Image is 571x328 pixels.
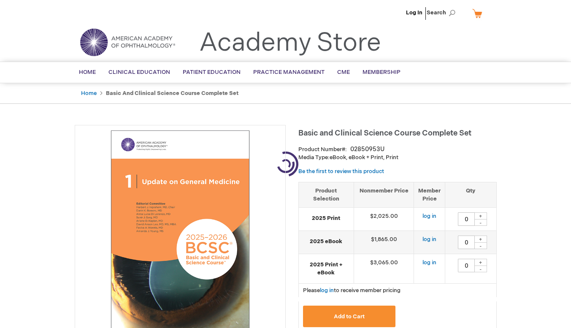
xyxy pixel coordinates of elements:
strong: Product Number [298,146,347,153]
th: Member Price [414,182,445,207]
a: Be the first to review this product [298,168,384,175]
span: Home [79,69,96,76]
a: log in [422,213,436,220]
p: eBook, eBook + Print, Print [298,154,497,162]
a: log in [422,236,436,243]
span: Clinical Education [108,69,170,76]
div: - [474,242,487,249]
div: + [474,259,487,266]
div: - [474,219,487,226]
div: - [474,266,487,272]
span: Add to Cart [334,313,365,320]
th: Qty [445,182,496,207]
strong: 2025 eBook [303,238,349,246]
a: log in [422,259,436,266]
button: Add to Cart [303,306,396,327]
span: CME [337,69,350,76]
div: + [474,212,487,220]
span: Search [427,4,459,21]
input: Qty [458,212,475,226]
div: + [474,236,487,243]
span: Basic and Clinical Science Course Complete Set [298,129,471,138]
a: Academy Store [199,28,381,58]
div: 02850953U [350,145,384,154]
span: Membership [363,69,401,76]
a: Log In [406,9,422,16]
td: $3,065.00 [354,254,414,284]
strong: 2025 Print [303,214,349,222]
td: $1,865.00 [354,231,414,254]
input: Qty [458,236,475,249]
a: log in [320,287,334,294]
span: Please to receive member pricing [303,287,401,294]
span: Practice Management [253,69,325,76]
th: Product Selection [299,182,354,207]
a: Home [81,90,97,97]
input: Qty [458,259,475,272]
th: Nonmember Price [354,182,414,207]
strong: Media Type: [298,154,330,161]
span: Patient Education [183,69,241,76]
strong: Basic and Clinical Science Course Complete Set [106,90,238,97]
td: $2,025.00 [354,208,414,231]
strong: 2025 Print + eBook [303,261,349,276]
